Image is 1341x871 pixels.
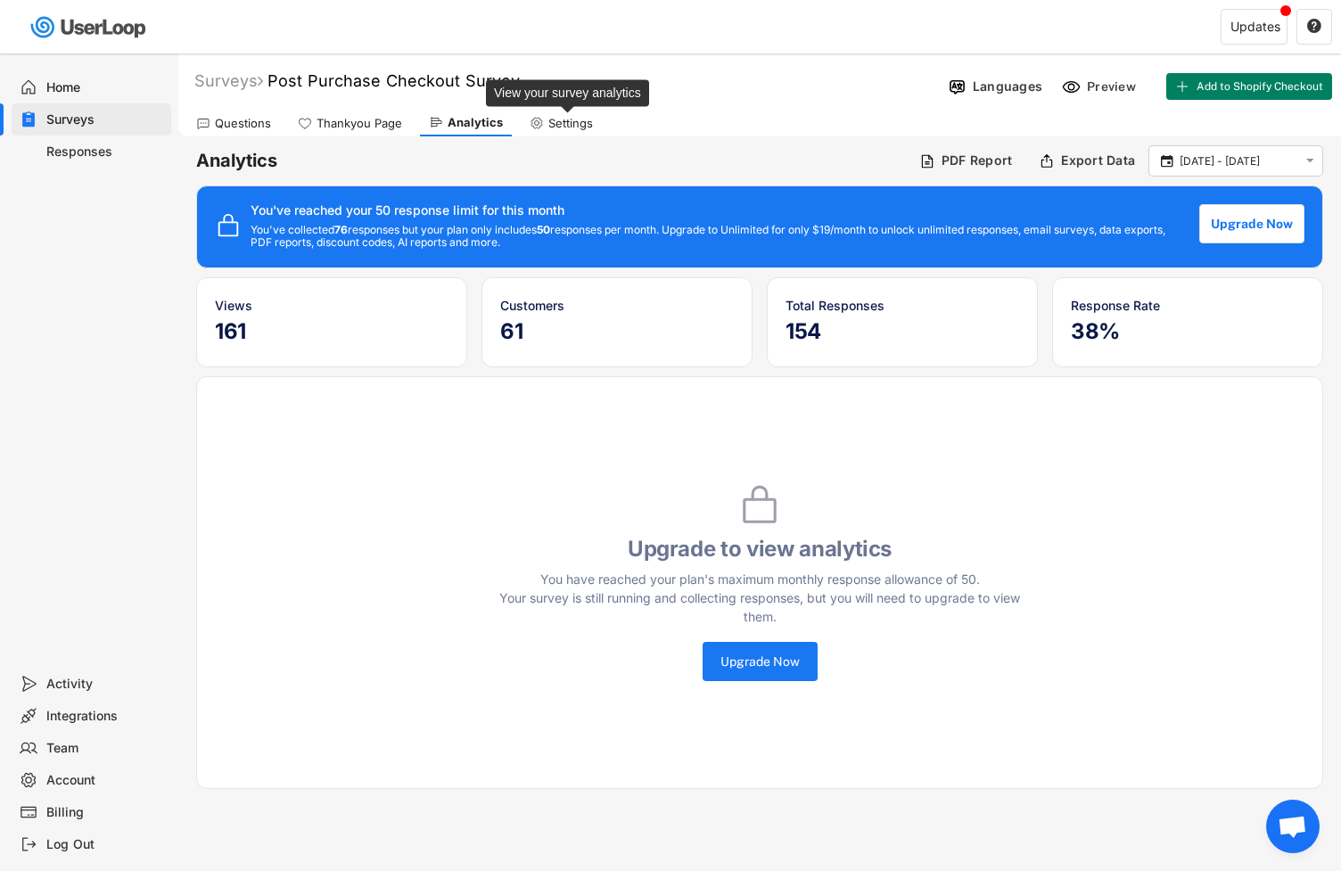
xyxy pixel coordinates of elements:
h5: 61 [500,318,734,345]
div: Surveys [46,111,164,128]
div: Open chat [1266,800,1320,853]
button:  [1306,19,1322,35]
div: Thankyou Page [317,116,402,131]
button: Upgrade Now [703,642,818,681]
div: Surveys [194,70,263,91]
input: Select Date Range [1180,152,1297,170]
h4: Upgrade to view analytics [492,536,1027,563]
text:  [1307,18,1321,34]
div: Integrations [46,708,164,725]
div: Total Responses [786,296,1019,315]
div: Responses [46,144,164,160]
img: userloop-logo-01.svg [27,9,152,45]
div: Analytics [448,115,503,130]
div: You've reached your 50 response limit for this month [251,204,564,217]
h5: 38% [1071,318,1304,345]
text:  [1306,153,1314,168]
div: Export Data [1061,152,1135,168]
div: Home [46,79,164,96]
img: Language%20Icon.svg [948,78,967,96]
div: Updates [1230,21,1280,33]
div: Activity [46,676,164,693]
div: You've collected responses but your plan only includes responses per month. Upgrade to Unlimited ... [251,224,1181,250]
div: Settings [548,116,593,131]
div: Customers [500,296,734,315]
button: Add to Shopify Checkout [1166,73,1332,100]
div: Account [46,772,164,789]
div: PDF Report [942,152,1013,168]
div: You have reached your plan's maximum monthly response allowance of 50. Your survey is still runni... [492,570,1027,626]
div: Log Out [46,836,164,853]
font: Post Purchase Checkout Survey [267,71,520,90]
button:  [1302,153,1318,168]
div: Response Rate [1071,296,1304,315]
button:  [1158,153,1175,169]
div: Billing [46,804,164,821]
div: Views [215,296,448,315]
h5: 161 [215,318,448,345]
strong: 50 [537,223,550,236]
div: Languages [973,78,1042,94]
strong: 76 [334,223,348,236]
text:  [1161,152,1173,168]
div: Preview [1087,78,1140,94]
span: Add to Shopify Checkout [1197,81,1323,92]
div: Questions [215,116,271,131]
h5: 154 [786,318,1019,345]
h6: Analytics [196,149,906,173]
button: Upgrade Now [1199,204,1304,243]
div: Team [46,740,164,757]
